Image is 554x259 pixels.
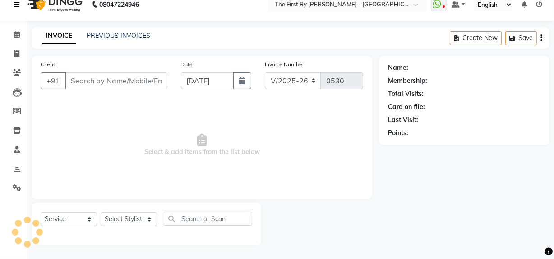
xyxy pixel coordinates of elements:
div: Membership: [388,76,427,86]
div: Last Visit: [388,115,418,125]
button: +91 [41,72,66,89]
input: Search by Name/Mobile/Email/Code [65,72,167,89]
div: Points: [388,128,408,138]
div: Card on file: [388,102,425,112]
span: Select & add items from the list below [41,100,363,190]
div: Name: [388,63,408,73]
a: PREVIOUS INVOICES [87,32,150,40]
label: Date [181,60,193,68]
a: INVOICE [42,28,76,44]
input: Search or Scan [164,212,252,226]
button: Save [505,31,537,45]
div: Total Visits: [388,89,424,99]
button: Create New [450,31,502,45]
label: Invoice Number [265,60,304,68]
label: Client [41,60,55,68]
